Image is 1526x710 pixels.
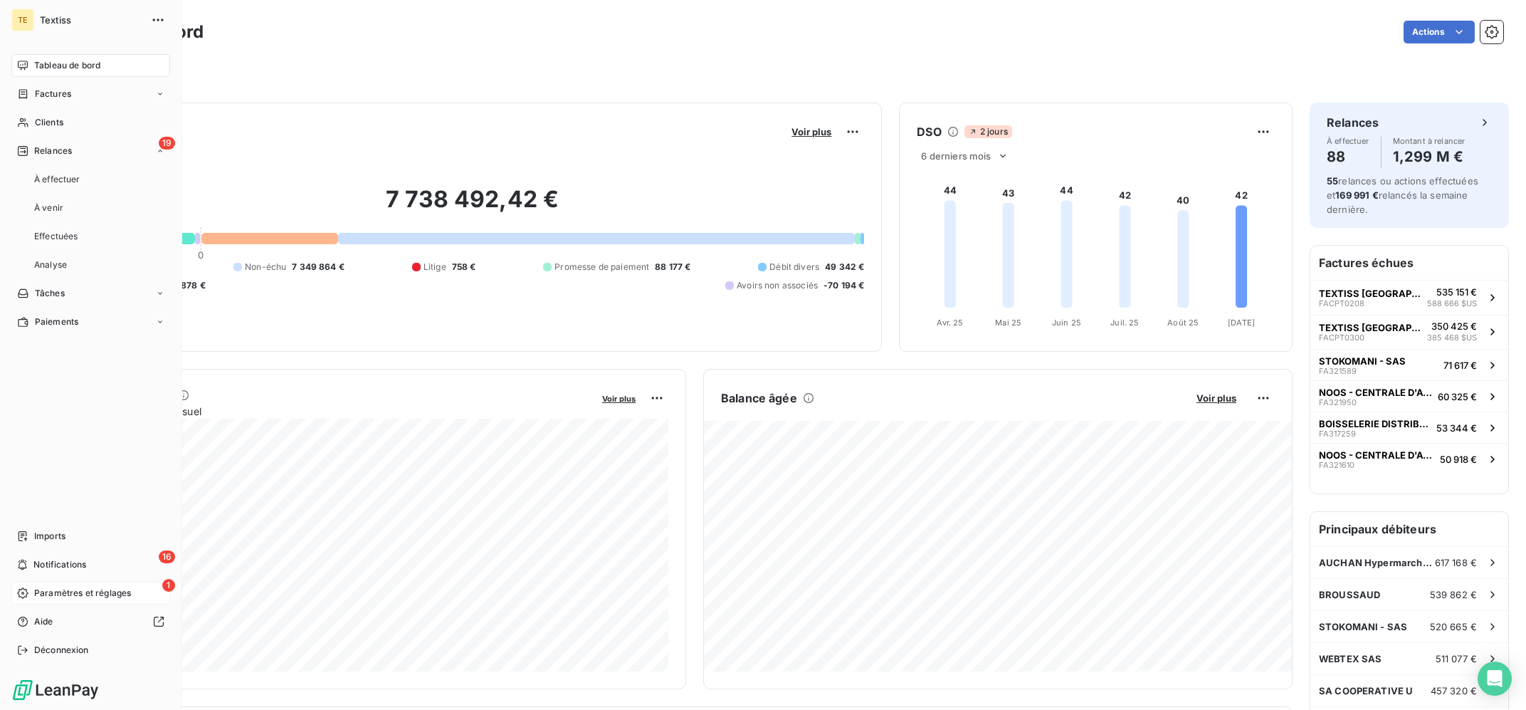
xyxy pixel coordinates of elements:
span: Effectuées [34,230,78,243]
img: Logo LeanPay [11,679,100,701]
span: Imports [34,530,65,543]
tspan: Juin 25 [1052,318,1081,328]
span: 19 [159,137,175,150]
span: NOOS - CENTRALE D'ACHAT [1319,387,1432,398]
span: FACPT0208 [1319,299,1364,308]
span: Clients [35,116,63,129]
span: Débit divers [769,261,819,273]
span: 2 jours [964,125,1012,138]
a: Aide [11,610,170,633]
button: Actions [1404,21,1475,43]
span: TEXTISS [GEOGRAPHIC_DATA] [1319,288,1421,299]
button: Voir plus [787,125,836,138]
span: BROUSSAUD [1319,589,1380,600]
h4: 88 [1327,145,1369,168]
span: STOKOMANI - SAS [1319,621,1407,632]
div: Open Intercom Messenger [1478,662,1512,696]
div: TE [11,9,34,31]
button: NOOS - CENTRALE D'ACHATFA32195060 325 € [1310,380,1508,412]
span: Textiss [40,14,142,26]
button: Voir plus [1192,392,1241,404]
span: -70 194 € [823,279,864,292]
button: BOISSELERIE DISTRIBUTIONFA31725953 344 € [1310,412,1508,443]
button: TEXTISS [GEOGRAPHIC_DATA]FACPT0208535 151 €588 666 $US [1310,280,1508,315]
span: 55 [1327,175,1338,187]
span: 1 [162,579,175,592]
span: 6 derniers mois [921,150,991,162]
span: FACPT0300 [1319,333,1364,342]
span: relances ou actions effectuées et relancés la semaine dernière. [1327,175,1478,215]
span: BOISSELERIE DISTRIBUTION [1319,418,1431,429]
span: 169 991 € [1335,189,1378,201]
span: Paramètres et réglages [34,587,131,600]
span: NOOS - CENTRALE D'ACHAT [1319,449,1434,461]
span: 0 [198,249,204,261]
h6: DSO [917,123,941,140]
span: WEBTEX SAS [1319,653,1382,664]
span: Tâches [35,287,65,300]
span: SA COOPERATIVE U [1319,685,1413,696]
span: Factures [35,88,71,100]
span: 511 077 € [1436,653,1477,664]
span: 457 320 € [1431,685,1477,696]
span: STOKOMANI - SAS [1319,355,1406,367]
span: 350 425 € [1431,320,1477,332]
h6: Principaux débiteurs [1310,512,1508,546]
span: À venir [34,202,63,214]
span: 535 151 € [1436,286,1477,298]
span: À effectuer [1327,137,1369,145]
h2: 7 738 492,42 € [80,185,864,228]
span: 53 344 € [1436,422,1477,434]
span: 385 468 $US [1427,332,1477,344]
tspan: Avr. 25 [937,318,964,328]
h4: 1,299 M € [1393,145,1466,168]
span: Relances [34,145,72,157]
span: 539 862 € [1430,589,1477,600]
tspan: Juil. 25 [1111,318,1140,328]
span: FA321589 [1319,367,1357,375]
span: TEXTISS [GEOGRAPHIC_DATA] [1319,322,1421,333]
tspan: Août 25 [1168,318,1199,328]
span: Voir plus [1196,392,1236,404]
span: À effectuer [34,173,80,186]
tspan: [DATE] [1228,318,1255,328]
span: Chiffre d'affaires mensuel [80,404,592,419]
h6: Relances [1327,114,1379,131]
span: Déconnexion [34,644,89,657]
span: 88 177 € [655,261,690,273]
span: Non-échu [245,261,286,273]
span: 520 665 € [1430,621,1477,632]
span: 60 325 € [1438,391,1477,402]
span: FA317259 [1319,429,1356,438]
span: Voir plus [791,126,831,137]
tspan: Mai 25 [996,318,1022,328]
span: 617 168 € [1435,557,1477,568]
span: 7 349 864 € [292,261,344,273]
span: 49 342 € [825,261,864,273]
span: 588 666 $US [1427,298,1477,310]
button: NOOS - CENTRALE D'ACHATFA32161050 918 € [1310,443,1508,474]
button: STOKOMANI - SASFA32158971 617 € [1310,349,1508,380]
button: TEXTISS [GEOGRAPHIC_DATA]FACPT0300350 425 €385 468 $US [1310,315,1508,350]
span: 758 € [452,261,476,273]
span: 71 617 € [1443,360,1477,371]
span: Montant à relancer [1393,137,1466,145]
span: FA321950 [1319,398,1357,407]
span: AUCHAN Hypermarché SAS [1319,557,1435,568]
h6: Balance âgée [721,390,797,407]
span: 16 [159,550,175,563]
span: Voir plus [602,394,636,404]
button: Voir plus [598,392,640,404]
span: Notifications [33,558,86,571]
span: Litige [423,261,446,273]
span: Paiements [35,315,78,328]
span: Avoirs non associés [737,279,818,292]
span: Tableau de bord [34,59,100,72]
span: Promesse de paiement [554,261,649,273]
h6: Factures échues [1310,246,1508,280]
span: Analyse [34,259,67,271]
span: Aide [34,615,53,628]
span: FA321610 [1319,461,1354,469]
span: 50 918 € [1440,454,1477,465]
